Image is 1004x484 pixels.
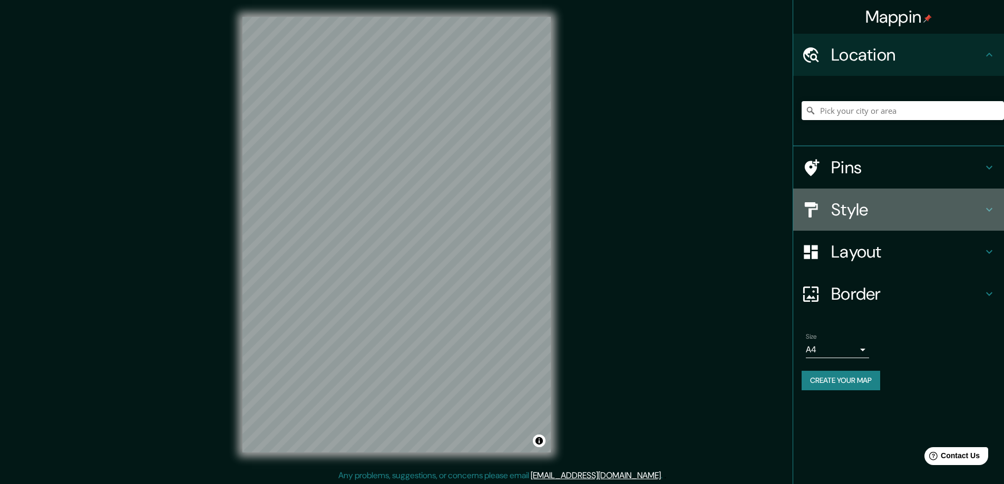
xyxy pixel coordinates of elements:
p: Any problems, suggestions, or concerns please email . [338,469,662,482]
div: Pins [793,146,1004,189]
h4: Location [831,44,983,65]
img: pin-icon.png [923,14,932,23]
canvas: Map [242,17,551,452]
div: A4 [806,341,869,358]
div: . [662,469,664,482]
h4: Pins [831,157,983,178]
h4: Layout [831,241,983,262]
div: Style [793,189,1004,231]
div: Location [793,34,1004,76]
a: [EMAIL_ADDRESS][DOMAIN_NAME] [531,470,661,481]
div: Border [793,273,1004,315]
h4: Style [831,199,983,220]
h4: Mappin [865,6,932,27]
label: Size [806,332,817,341]
div: . [664,469,666,482]
button: Toggle attribution [533,434,545,447]
iframe: Help widget launcher [910,443,992,472]
h4: Border [831,283,983,304]
button: Create your map [802,371,880,390]
input: Pick your city or area [802,101,1004,120]
div: Layout [793,231,1004,273]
